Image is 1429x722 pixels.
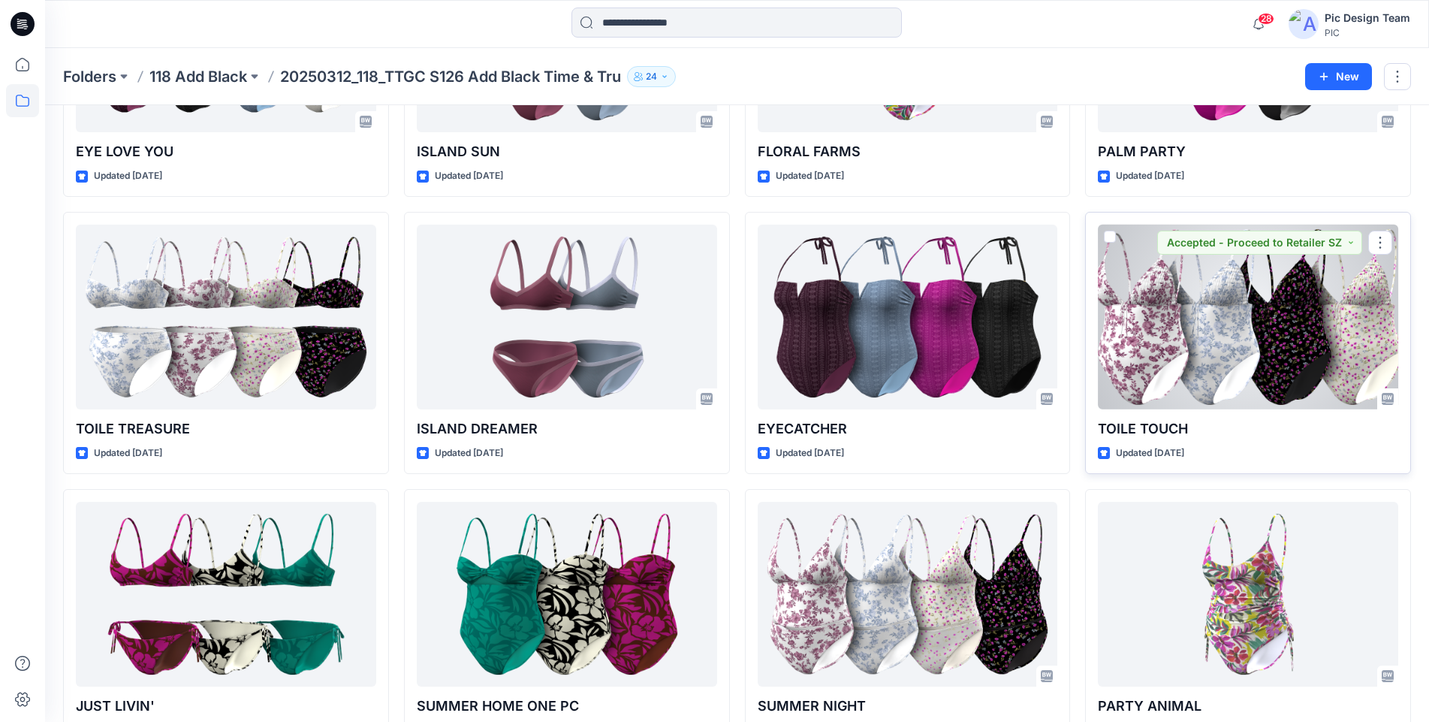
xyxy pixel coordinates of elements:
[758,696,1058,717] p: SUMMER NIGHT
[1098,418,1398,440] p: TOILE TOUCH
[94,168,162,184] p: Updated [DATE]
[758,225,1058,409] a: EYECATCHER
[435,446,503,461] p: Updated [DATE]
[1116,446,1184,461] p: Updated [DATE]
[63,66,116,87] a: Folders
[758,141,1058,162] p: FLORAL FARMS
[76,696,376,717] p: JUST LIVIN'
[758,418,1058,440] p: EYECATCHER
[1305,63,1372,90] button: New
[1258,13,1274,25] span: 28
[1289,9,1319,39] img: avatar
[1325,9,1410,27] div: Pic Design Team
[76,502,376,687] a: JUST LIVIN'
[758,502,1058,687] a: SUMMER NIGHT
[776,168,844,184] p: Updated [DATE]
[94,446,162,461] p: Updated [DATE]
[149,66,247,87] a: 118 Add Black
[1325,27,1410,38] div: PIC
[1098,141,1398,162] p: PALM PARTY
[1098,502,1398,687] a: PARTY ANIMAL
[627,66,676,87] button: 24
[76,225,376,409] a: TOILE TREASURE
[417,502,717,687] a: SUMMER HOME ONE PC
[417,696,717,717] p: SUMMER HOME ONE PC
[1098,225,1398,409] a: TOILE TOUCH
[76,418,376,440] p: TOILE TREASURE
[435,168,503,184] p: Updated [DATE]
[76,141,376,162] p: EYE LOVE YOU
[1098,696,1398,717] p: PARTY ANIMAL
[776,446,844,461] p: Updated [DATE]
[417,418,717,440] p: ISLAND DREAMER
[417,225,717,409] a: ISLAND DREAMER
[417,141,717,162] p: ISLAND SUN
[646,68,657,85] p: 24
[1116,168,1184,184] p: Updated [DATE]
[280,66,621,87] p: 20250312_118_TTGC S126 Add Black Time & Tru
